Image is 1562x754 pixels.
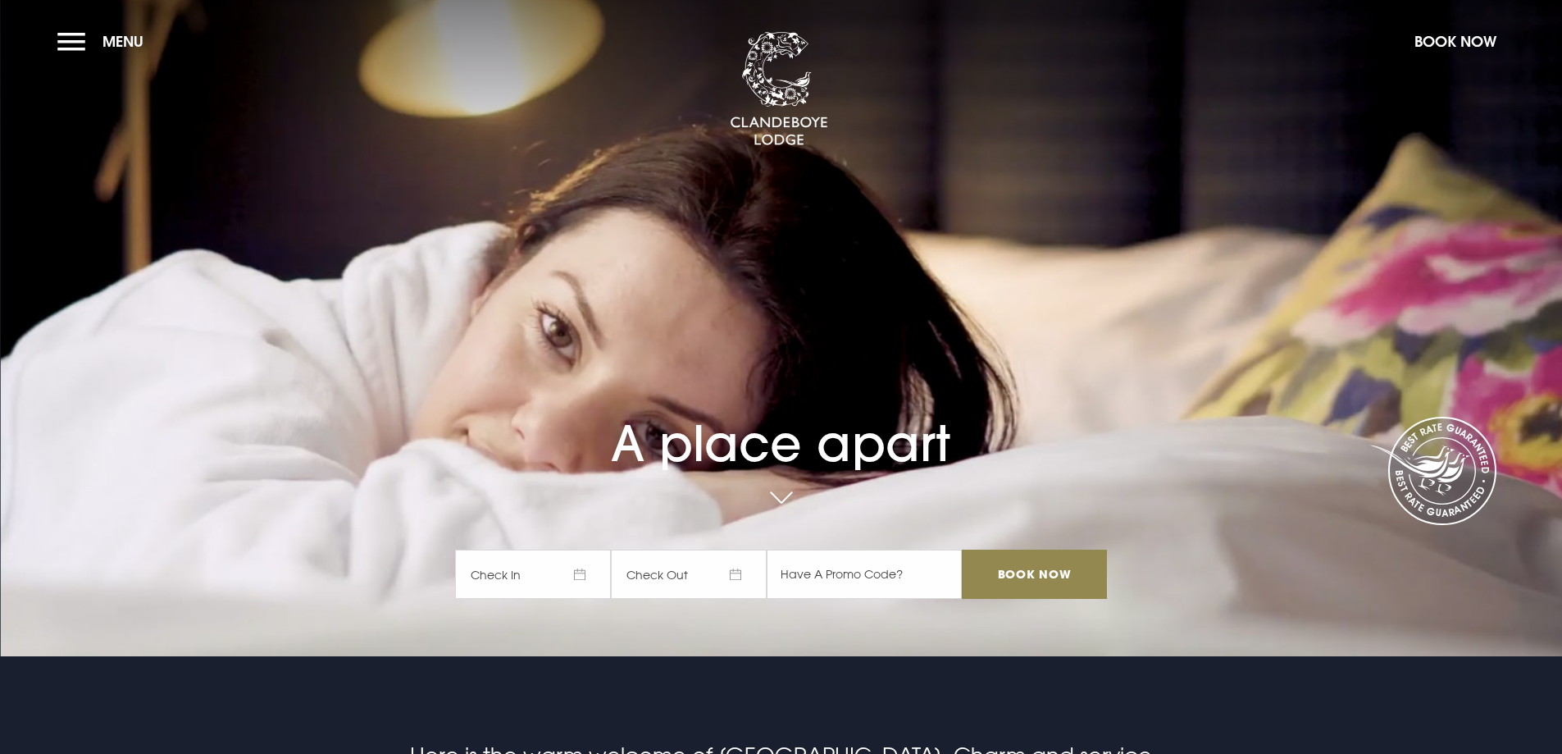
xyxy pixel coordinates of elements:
span: Check Out [611,550,767,599]
input: Have A Promo Code? [767,550,962,599]
h1: A place apart [455,368,1106,473]
span: Check In [455,550,611,599]
img: Clandeboye Lodge [730,32,828,147]
button: Book Now [1406,24,1505,59]
input: Book Now [962,550,1106,599]
span: Menu [102,32,143,51]
button: Menu [57,24,152,59]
